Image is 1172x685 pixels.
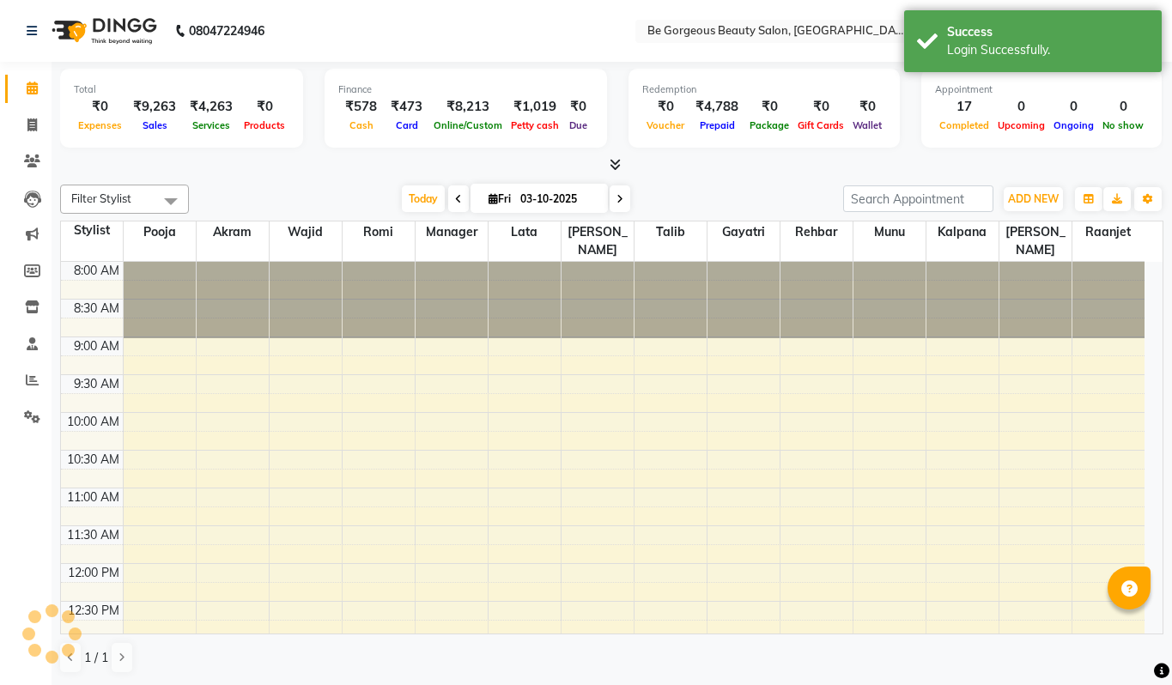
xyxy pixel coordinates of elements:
[240,119,289,131] span: Products
[61,221,123,239] div: Stylist
[64,602,123,620] div: 12:30 PM
[124,221,196,243] span: Pooja
[484,192,515,205] span: Fri
[793,119,848,131] span: Gift Cards
[270,221,342,243] span: Wajid
[515,186,601,212] input: 2025-10-03
[565,119,592,131] span: Due
[392,119,422,131] span: Card
[947,23,1149,41] div: Success
[64,413,123,431] div: 10:00 AM
[189,7,264,55] b: 08047224946
[64,526,123,544] div: 11:30 AM
[197,221,269,243] span: Akram
[74,82,289,97] div: Total
[64,488,123,506] div: 11:00 AM
[935,97,993,117] div: 17
[188,119,234,131] span: Services
[71,191,131,205] span: Filter Stylist
[338,97,384,117] div: ₹578
[993,119,1049,131] span: Upcoming
[402,185,445,212] span: Today
[1008,192,1059,205] span: ADD NEW
[848,97,886,117] div: ₹0
[507,97,563,117] div: ₹1,019
[1098,97,1148,117] div: 0
[843,185,993,212] input: Search Appointment
[343,221,415,243] span: Romi
[853,221,926,243] span: Munu
[384,97,429,117] div: ₹473
[993,97,1049,117] div: 0
[935,119,993,131] span: Completed
[416,221,488,243] span: Manager
[1098,119,1148,131] span: No show
[338,82,593,97] div: Finance
[1049,119,1098,131] span: Ongoing
[642,119,689,131] span: Voucher
[70,337,123,355] div: 9:00 AM
[70,262,123,280] div: 8:00 AM
[793,97,848,117] div: ₹0
[635,221,707,243] span: Talib
[64,564,123,582] div: 12:00 PM
[126,97,183,117] div: ₹9,263
[240,97,289,117] div: ₹0
[64,451,123,469] div: 10:30 AM
[780,221,853,243] span: Rehbar
[74,119,126,131] span: Expenses
[745,119,793,131] span: Package
[70,300,123,318] div: 8:30 AM
[848,119,886,131] span: Wallet
[947,41,1149,59] div: Login Successfully.
[689,97,745,117] div: ₹4,788
[642,82,886,97] div: Redemption
[489,221,561,243] span: lata
[745,97,793,117] div: ₹0
[562,221,634,261] span: [PERSON_NAME]
[429,97,507,117] div: ₹8,213
[695,119,739,131] span: Prepaid
[707,221,780,243] span: Gayatri
[70,375,123,393] div: 9:30 AM
[642,97,689,117] div: ₹0
[926,221,999,243] span: Kalpana
[138,119,172,131] span: Sales
[44,7,161,55] img: logo
[1072,221,1145,243] span: Raanjet
[74,97,126,117] div: ₹0
[507,119,563,131] span: Petty cash
[345,119,378,131] span: Cash
[935,82,1148,97] div: Appointment
[429,119,507,131] span: Online/Custom
[183,97,240,117] div: ₹4,263
[1049,97,1098,117] div: 0
[84,649,108,667] span: 1 / 1
[1004,187,1063,211] button: ADD NEW
[999,221,1072,261] span: [PERSON_NAME]
[563,97,593,117] div: ₹0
